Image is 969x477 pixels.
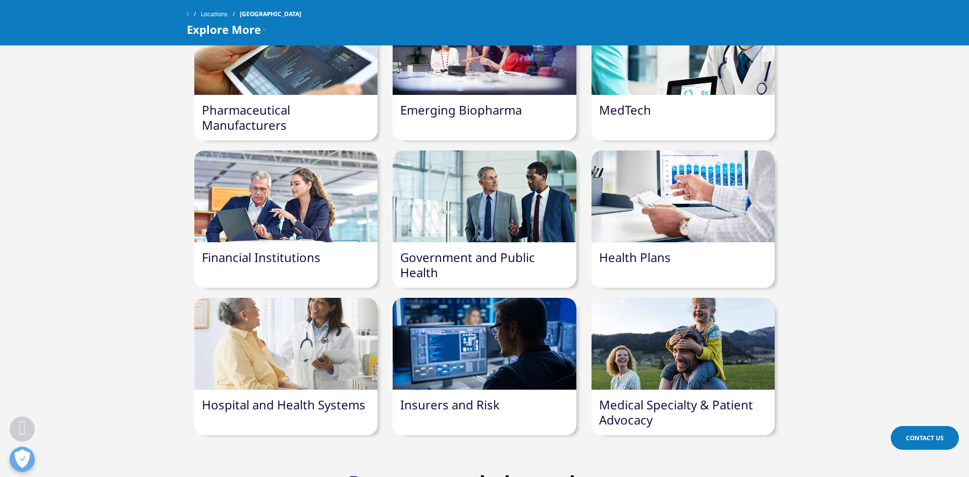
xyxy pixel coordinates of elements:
span: Explore More [187,23,261,35]
span: [GEOGRAPHIC_DATA] [240,5,301,23]
a: MedTech [599,101,651,118]
a: Pharmaceutical Manufacturers [202,101,290,133]
a: Health Plans [599,249,671,266]
a: Medical Specialty & Patient Advocacy [599,396,753,428]
a: Emerging Biopharma [400,101,522,118]
span: Contact Us [906,434,944,442]
a: Financial Institutions [202,249,320,266]
button: Open Preferences [10,447,35,472]
a: Government and Public Health [400,249,535,281]
a: Locations [201,5,240,23]
a: Hospital and Health Systems [202,396,365,413]
a: Contact Us [891,426,959,450]
a: Insurers and Risk [400,396,500,413]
